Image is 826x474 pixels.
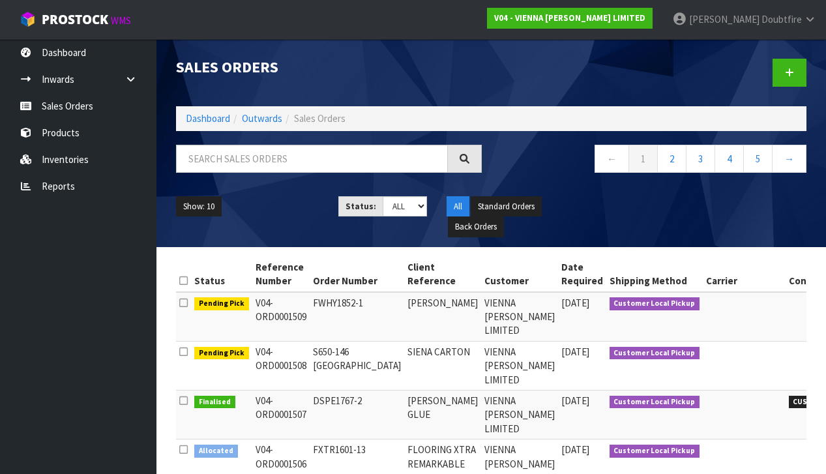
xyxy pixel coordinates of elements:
[501,145,807,177] nav: Page navigation
[294,112,346,125] span: Sales Orders
[42,11,108,28] span: ProStock
[176,145,448,173] input: Search sales orders
[610,347,700,360] span: Customer Local Pickup
[176,196,222,217] button: Show: 10
[761,13,802,25] span: Doubtfire
[481,292,558,342] td: VIENNA [PERSON_NAME] LIMITED
[194,396,235,409] span: Finalised
[494,12,645,23] strong: V04 - VIENNA [PERSON_NAME] LIMITED
[743,145,773,173] a: 5
[610,396,700,409] span: Customer Local Pickup
[252,292,310,342] td: V04-ORD0001509
[252,391,310,439] td: V04-ORD0001507
[242,112,282,125] a: Outwards
[404,341,481,390] td: SIENA CARTON
[346,201,376,212] strong: Status:
[310,391,404,439] td: DSPE1767-2
[689,13,760,25] span: [PERSON_NAME]
[471,196,542,217] button: Standard Orders
[481,391,558,439] td: VIENNA [PERSON_NAME] LIMITED
[561,394,589,407] span: [DATE]
[194,445,238,458] span: Allocated
[628,145,658,173] a: 1
[310,257,404,292] th: Order Number
[561,346,589,358] span: [DATE]
[686,145,715,173] a: 3
[404,257,481,292] th: Client Reference
[252,257,310,292] th: Reference Number
[715,145,744,173] a: 4
[20,11,36,27] img: cube-alt.png
[606,257,703,292] th: Shipping Method
[610,297,700,310] span: Customer Local Pickup
[558,257,606,292] th: Date Required
[191,257,252,292] th: Status
[561,297,589,309] span: [DATE]
[481,341,558,390] td: VIENNA [PERSON_NAME] LIMITED
[481,257,558,292] th: Customer
[703,257,786,292] th: Carrier
[447,196,469,217] button: All
[194,297,249,310] span: Pending Pick
[194,347,249,360] span: Pending Pick
[186,112,230,125] a: Dashboard
[252,341,310,390] td: V04-ORD0001508
[404,391,481,439] td: [PERSON_NAME] GLUE
[610,445,700,458] span: Customer Local Pickup
[561,443,589,456] span: [DATE]
[595,145,629,173] a: ←
[176,59,482,76] h1: Sales Orders
[448,216,504,237] button: Back Orders
[657,145,686,173] a: 2
[111,14,131,27] small: WMS
[310,292,404,342] td: FWHY1852-1
[404,292,481,342] td: [PERSON_NAME]
[310,341,404,390] td: S650-146 [GEOGRAPHIC_DATA]
[772,145,806,173] a: →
